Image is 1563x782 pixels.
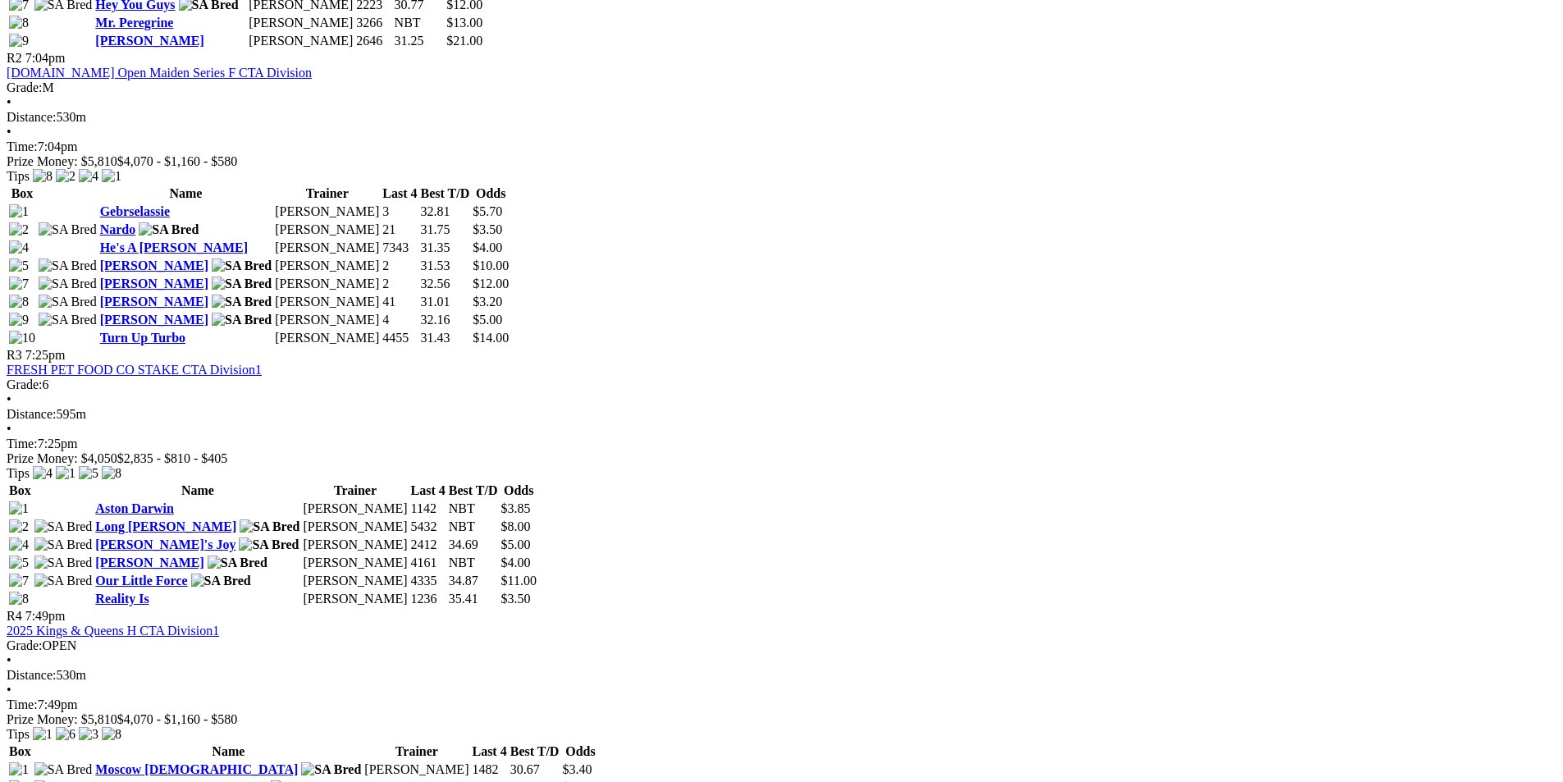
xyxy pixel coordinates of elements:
[363,743,469,760] th: Trainer
[7,727,30,741] span: Tips
[448,537,499,553] td: 34.69
[9,313,29,327] img: 9
[39,313,97,327] img: SA Bred
[302,537,408,553] td: [PERSON_NAME]
[212,295,272,309] img: SA Bred
[7,712,1556,727] div: Prize Money: $5,810
[100,258,208,272] a: [PERSON_NAME]
[420,204,471,220] td: 32.81
[410,482,446,499] th: Last 4
[95,537,235,551] a: [PERSON_NAME]'s Joy
[95,519,236,533] a: Long [PERSON_NAME]
[7,653,11,667] span: •
[302,482,408,499] th: Trainer
[7,407,1556,422] div: 595m
[561,743,599,760] th: Odds
[100,222,136,236] a: Nardo
[34,537,93,552] img: SA Bred
[501,556,531,569] span: $4.00
[79,466,98,481] img: 5
[139,222,199,237] img: SA Bred
[394,33,445,49] td: 31.25
[94,743,362,760] th: Name
[248,33,354,49] td: [PERSON_NAME]
[33,466,53,481] img: 4
[7,139,38,153] span: Time:
[248,15,354,31] td: [PERSON_NAME]
[7,668,56,682] span: Distance:
[448,555,499,571] td: NBT
[420,240,471,256] td: 31.35
[100,331,185,345] a: Turn Up Turbo
[7,683,11,697] span: •
[212,313,272,327] img: SA Bred
[102,466,121,481] img: 8
[473,222,502,236] span: $3.50
[274,294,380,310] td: [PERSON_NAME]
[7,110,1556,125] div: 530m
[420,185,471,202] th: Best T/D
[7,348,22,362] span: R3
[100,204,170,218] a: Gebrselassie
[95,574,187,588] a: Our Little Force
[7,110,56,124] span: Distance:
[95,501,174,515] a: Aston Darwin
[501,519,531,533] span: $8.00
[448,519,499,535] td: NBT
[382,240,418,256] td: 7343
[9,574,29,588] img: 7
[117,451,228,465] span: $2,835 - $810 - $405
[7,363,262,377] a: FRESH PET FOOD CO STAKE CTA Division1
[420,294,471,310] td: 31.01
[208,556,267,570] img: SA Bred
[7,451,1556,466] div: Prize Money: $4,050
[7,125,11,139] span: •
[501,501,531,515] span: $3.85
[420,258,471,274] td: 31.53
[9,483,31,497] span: Box
[7,638,1556,653] div: OPEN
[34,574,93,588] img: SA Bred
[95,34,203,48] a: [PERSON_NAME]
[302,519,408,535] td: [PERSON_NAME]
[473,258,509,272] span: $10.00
[212,258,272,273] img: SA Bred
[473,240,502,254] span: $4.00
[79,169,98,184] img: 4
[34,519,93,534] img: SA Bred
[11,186,34,200] span: Box
[39,295,97,309] img: SA Bred
[420,330,471,346] td: 31.43
[302,501,408,517] td: [PERSON_NAME]
[420,312,471,328] td: 32.16
[448,501,499,517] td: NBT
[33,727,53,742] img: 1
[7,697,1556,712] div: 7:49pm
[448,591,499,607] td: 35.41
[56,727,75,742] img: 6
[274,276,380,292] td: [PERSON_NAME]
[79,727,98,742] img: 3
[382,258,418,274] td: 2
[7,668,1556,683] div: 530m
[7,80,1556,95] div: M
[7,377,1556,392] div: 6
[274,204,380,220] td: [PERSON_NAME]
[382,312,418,328] td: 4
[7,437,38,450] span: Time:
[382,185,418,202] th: Last 4
[363,761,469,778] td: [PERSON_NAME]
[7,66,312,80] a: [DOMAIN_NAME] Open Maiden Series F CTA Division
[501,537,531,551] span: $5.00
[7,169,30,183] span: Tips
[117,154,238,168] span: $4,070 - $1,160 - $580
[274,258,380,274] td: [PERSON_NAME]
[95,16,173,30] a: Mr. Peregrine
[99,185,273,202] th: Name
[7,624,219,638] a: 2025 Kings & Queens H CTA Division1
[100,277,208,290] a: [PERSON_NAME]
[9,204,29,219] img: 1
[100,295,208,309] a: [PERSON_NAME]
[473,331,509,345] span: $14.00
[95,762,298,776] a: Moscow [DEMOGRAPHIC_DATA]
